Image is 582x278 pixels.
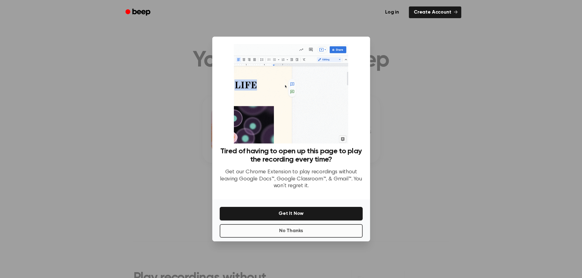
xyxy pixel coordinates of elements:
img: Beep extension in action [234,44,348,143]
a: Create Account [409,6,461,18]
button: No Thanks [220,224,363,238]
a: Log in [379,5,405,19]
p: Get our Chrome Extension to play recordings without leaving Google Docs™, Google Classroom™, & Gm... [220,169,363,190]
a: Beep [121,6,156,18]
h3: Tired of having to open up this page to play the recording every time? [220,147,363,164]
button: Get It Now [220,207,363,220]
